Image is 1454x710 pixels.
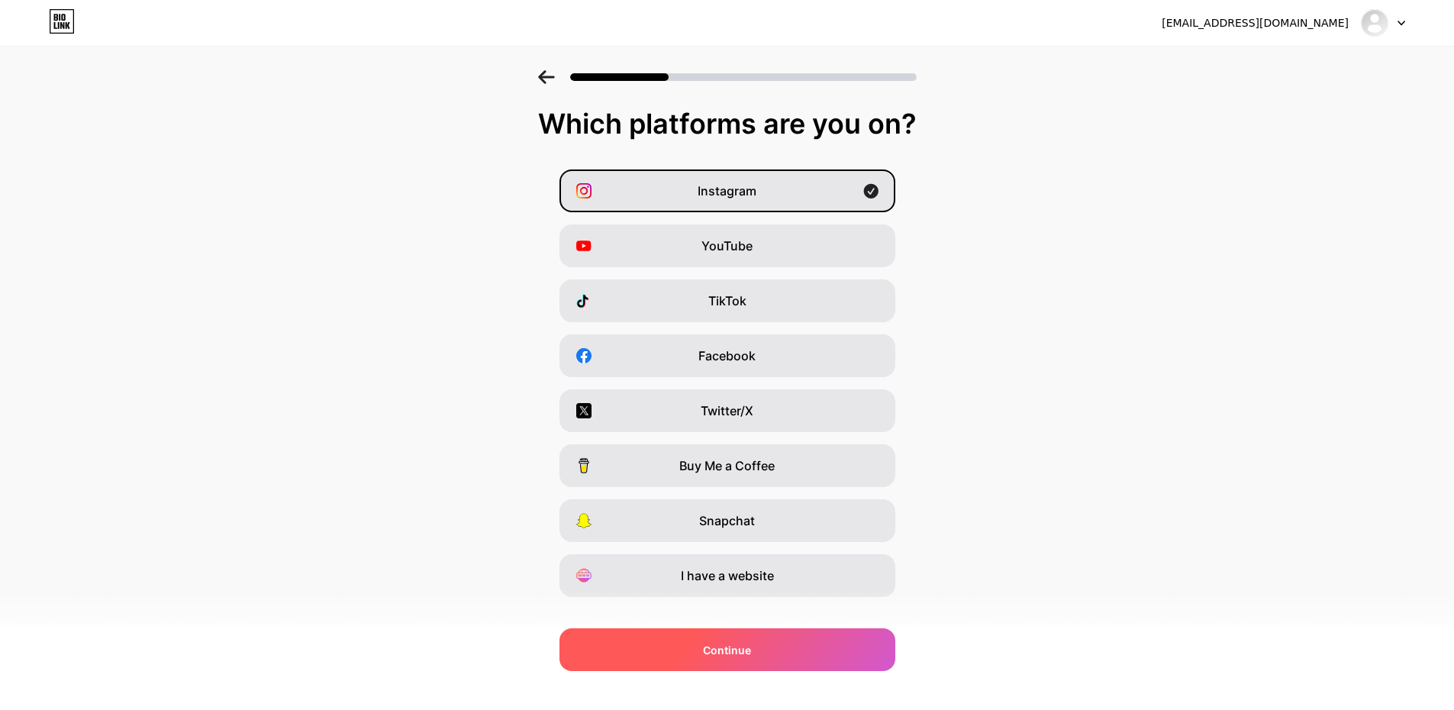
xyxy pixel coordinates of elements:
[679,457,775,475] span: Buy Me a Coffee
[681,566,774,585] span: I have a website
[15,108,1439,139] div: Which platforms are you on?
[1360,8,1389,37] img: mettajaya
[703,642,751,658] span: Continue
[701,237,753,255] span: YouTube
[698,182,756,200] span: Instagram
[698,347,756,365] span: Facebook
[1162,15,1349,31] div: [EMAIL_ADDRESS][DOMAIN_NAME]
[699,512,755,530] span: Snapchat
[701,402,753,420] span: Twitter/X
[708,292,746,310] span: TikTok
